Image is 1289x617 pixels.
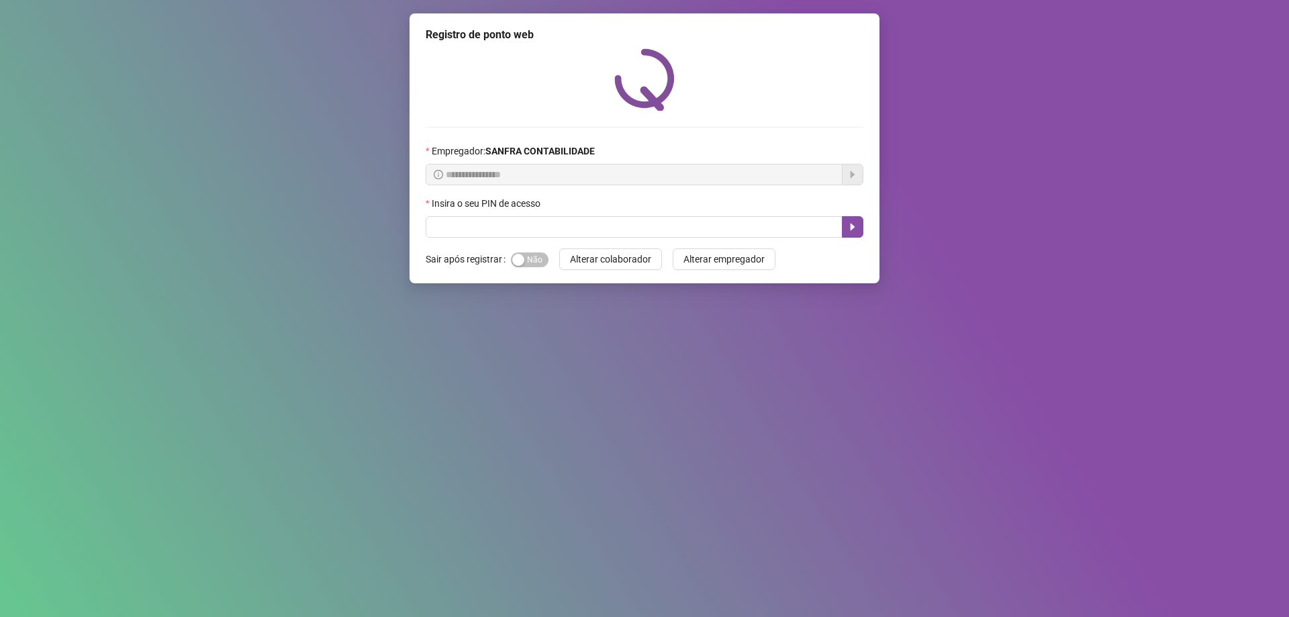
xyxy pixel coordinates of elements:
span: Empregador : [432,144,595,158]
button: Alterar colaborador [559,248,662,270]
span: Alterar colaborador [570,252,651,267]
span: info-circle [434,170,443,179]
img: QRPoint [614,48,675,111]
button: Alterar empregador [673,248,775,270]
span: Alterar empregador [683,252,765,267]
span: caret-right [847,222,858,232]
label: Sair após registrar [426,248,511,270]
div: Registro de ponto web [426,27,863,43]
label: Insira o seu PIN de acesso [426,196,549,211]
strong: SANFRA CONTABILIDADE [485,146,595,156]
